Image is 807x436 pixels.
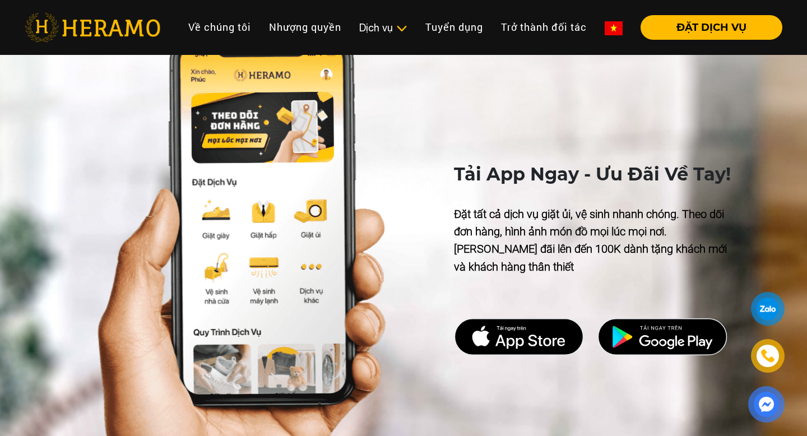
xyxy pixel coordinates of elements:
[454,206,741,276] p: Đặt tất cả dịch vụ giặt ủi, vệ sinh nhanh chóng. Theo dõi đơn hàng, hình ảnh món đồ mọi lúc mọi n...
[396,23,407,34] img: subToggleIcon
[605,21,623,35] img: vn-flag.png
[761,349,774,363] img: phone-icon
[179,15,260,39] a: Về chúng tôi
[359,20,407,35] div: Dịch vụ
[751,339,784,372] a: phone-icon
[597,318,727,355] img: DMCA.com Protection Status
[641,15,782,40] button: ĐẶT DỊCH VỤ
[632,22,782,33] a: ĐẶT DỊCH VỤ
[454,318,584,355] img: DMCA.com Protection Status
[416,15,492,39] a: Tuyển dụng
[492,15,596,39] a: Trở thành đối tác
[260,15,350,39] a: Nhượng quyền
[25,13,160,42] img: heramo-logo.png
[454,161,741,188] p: Tải App Ngay - Ưu Đãi Về Tay!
